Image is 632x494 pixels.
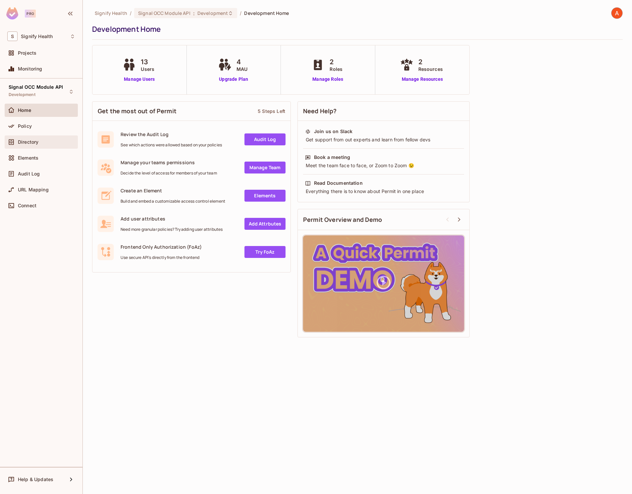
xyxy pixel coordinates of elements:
[193,11,195,16] span: :
[141,57,154,67] span: 13
[6,7,18,20] img: SReyMgAAAABJRU5ErkJggg==
[398,76,446,83] a: Manage Resources
[303,216,382,224] span: Permit Overview and Demo
[92,24,619,34] div: Development Home
[258,108,285,114] div: 5 Steps Left
[244,133,286,145] a: Audit Log
[121,199,225,204] span: Build and embed a customizable access control element
[314,180,363,186] div: Read Documentation
[240,10,241,16] li: /
[121,227,223,232] span: Need more granular policies? Try adding user attributes
[244,10,289,16] span: Development Home
[141,66,154,73] span: Users
[121,216,223,222] span: Add user attributes
[18,123,32,129] span: Policy
[18,477,53,482] span: Help & Updates
[121,255,202,260] span: Use secure API's directly from the frontend
[330,57,342,67] span: 2
[121,76,158,83] a: Manage Users
[305,162,462,169] div: Meet the team face to face, or Zoom to Zoom 😉
[305,136,462,143] div: Get support from out experts and learn from fellow devs
[9,84,63,90] span: Signal OCC Module API
[130,10,132,16] li: /
[121,187,225,194] span: Create an Element
[9,92,35,97] span: Development
[418,66,443,73] span: Resources
[121,171,217,176] span: Decide the level of access for members of your team
[7,31,18,41] span: S
[21,34,53,39] span: Workspace: Signify Health
[303,107,337,115] span: Need Help?
[18,171,40,176] span: Audit Log
[18,50,36,56] span: Projects
[305,188,462,195] div: Everything there is to know about Permit in one place
[18,108,31,113] span: Home
[121,159,217,166] span: Manage your teams permissions
[18,203,36,208] span: Connect
[197,10,228,16] span: Development
[314,128,352,135] div: Join us on Slack
[244,218,286,230] a: Add Attrbutes
[330,66,342,73] span: Roles
[95,10,127,16] span: the active workspace
[121,142,222,148] span: See which actions were allowed based on your policies
[98,107,177,115] span: Get the most out of Permit
[138,10,190,16] span: Signal OCC Module API
[121,244,202,250] span: Frontend Only Authorization (FoAz)
[18,66,42,72] span: Monitoring
[611,8,622,19] img: Ariel de Llano
[418,57,443,67] span: 2
[244,190,286,202] a: Elements
[18,155,38,161] span: Elements
[18,139,38,145] span: Directory
[121,131,222,137] span: Review the Audit Log
[244,246,286,258] a: Try FoAz
[310,76,346,83] a: Manage Roles
[217,76,251,83] a: Upgrade Plan
[237,57,247,67] span: 4
[244,162,286,173] a: Manage Team
[18,187,49,192] span: URL Mapping
[25,10,36,18] div: Pro
[237,66,247,73] span: MAU
[314,154,350,161] div: Book a meeting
